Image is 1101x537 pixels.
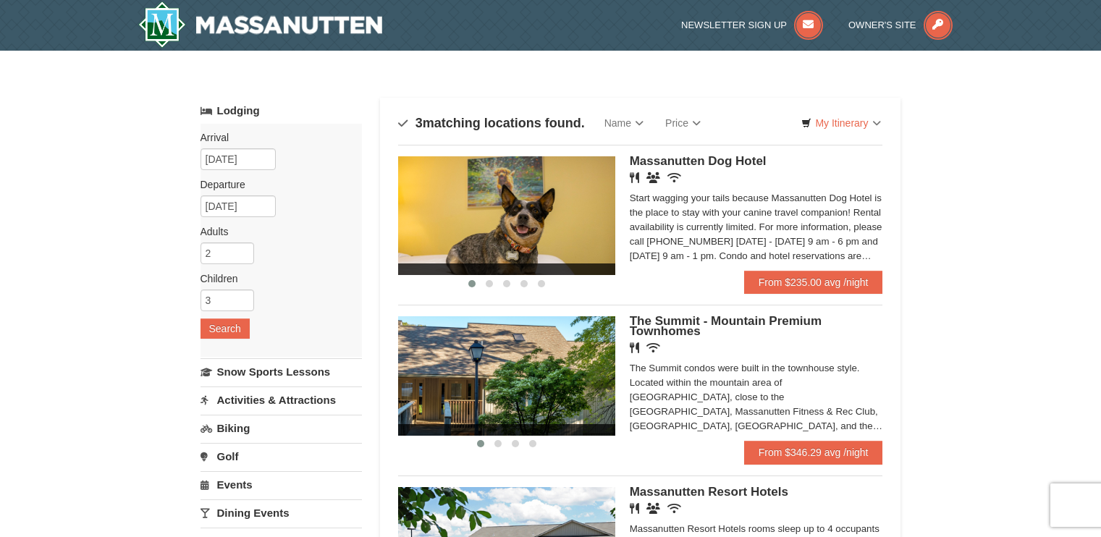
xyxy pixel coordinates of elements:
label: Departure [201,177,351,192]
a: My Itinerary [792,112,890,134]
span: Massanutten Dog Hotel [630,154,767,168]
div: Start wagging your tails because Massanutten Dog Hotel is the place to stay with your canine trav... [630,191,883,263]
i: Restaurant [630,172,639,183]
a: From $235.00 avg /night [744,271,883,294]
i: Restaurant [630,342,639,353]
label: Arrival [201,130,351,145]
span: Owner's Site [848,20,916,30]
i: Banquet Facilities [646,503,660,514]
span: Newsletter Sign Up [681,20,787,30]
a: Activities & Attractions [201,386,362,413]
a: Snow Sports Lessons [201,358,362,385]
a: Biking [201,415,362,441]
div: The Summit condos were built in the townhouse style. Located within the mountain area of [GEOGRAP... [630,361,883,434]
a: Dining Events [201,499,362,526]
i: Wireless Internet (free) [667,503,681,514]
a: Owner's Site [848,20,953,30]
i: Wireless Internet (free) [667,172,681,183]
i: Wireless Internet (free) [646,342,660,353]
span: Massanutten Resort Hotels [630,485,788,499]
a: Newsletter Sign Up [681,20,823,30]
label: Children [201,271,351,286]
button: Search [201,318,250,339]
a: Price [654,109,712,138]
label: Adults [201,224,351,239]
a: Name [594,109,654,138]
a: Golf [201,443,362,470]
a: Massanutten Resort [138,1,383,48]
a: Events [201,471,362,498]
i: Banquet Facilities [646,172,660,183]
a: Lodging [201,98,362,124]
img: Massanutten Resort Logo [138,1,383,48]
a: From $346.29 avg /night [744,441,883,464]
i: Restaurant [630,503,639,514]
span: The Summit - Mountain Premium Townhomes [630,314,822,338]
